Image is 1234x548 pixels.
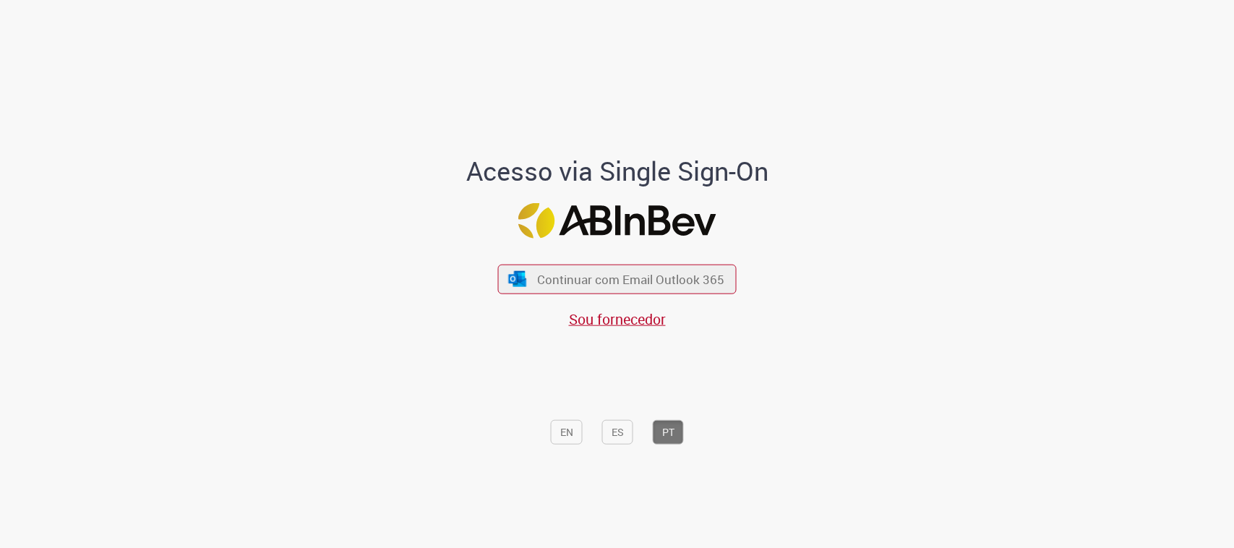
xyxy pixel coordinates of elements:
button: EN [551,420,583,445]
button: PT [653,420,684,445]
button: ES [602,420,633,445]
h1: Acesso via Single Sign-On [416,157,818,186]
img: ícone Azure/Microsoft 360 [507,271,527,286]
span: Continuar com Email Outlook 365 [537,271,724,288]
button: ícone Azure/Microsoft 360 Continuar com Email Outlook 365 [498,265,737,294]
img: Logo ABInBev [518,202,716,238]
a: Sou fornecedor [569,309,666,329]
